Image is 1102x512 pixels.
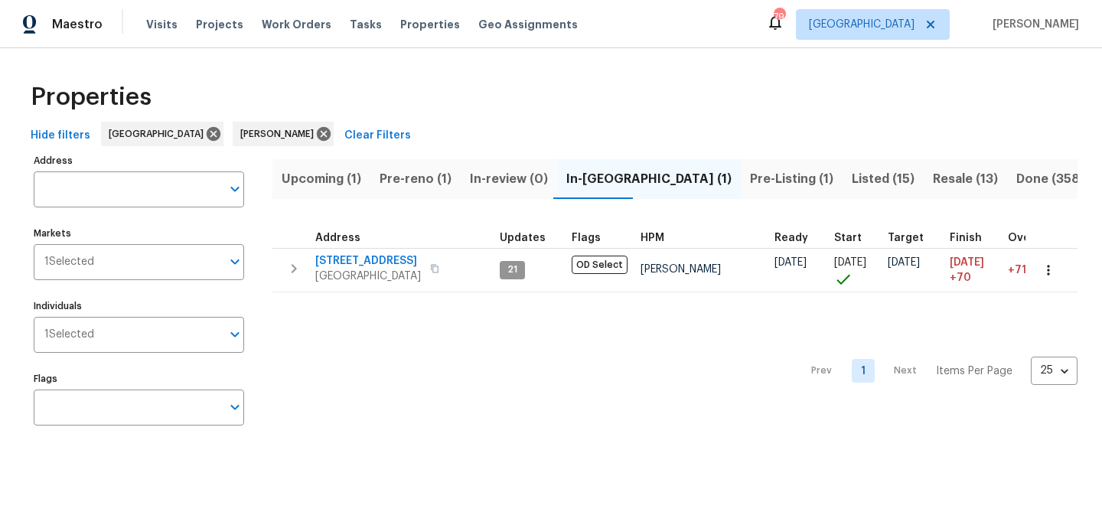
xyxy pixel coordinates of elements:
[572,233,601,243] span: Flags
[24,122,96,150] button: Hide filters
[950,233,982,243] span: Finish
[34,229,244,238] label: Markets
[852,359,875,383] a: Goto page 1
[34,302,244,311] label: Individuals
[809,17,915,32] span: [GEOGRAPHIC_DATA]
[34,156,244,165] label: Address
[572,256,628,274] span: OD Select
[315,253,421,269] span: [STREET_ADDRESS]
[774,233,808,243] span: Ready
[240,126,320,142] span: [PERSON_NAME]
[828,248,882,292] td: Project started on time
[888,257,920,268] span: [DATE]
[31,126,90,145] span: Hide filters
[797,302,1078,441] nav: Pagination Navigation
[146,17,178,32] span: Visits
[478,17,578,32] span: Geo Assignments
[233,122,334,146] div: [PERSON_NAME]
[950,270,971,285] span: +70
[852,168,915,190] span: Listed (15)
[774,233,822,243] div: Earliest renovation start date (first business day after COE or Checkout)
[224,178,246,200] button: Open
[950,233,996,243] div: Projected renovation finish date
[641,264,721,275] span: [PERSON_NAME]
[500,233,546,243] span: Updates
[1031,351,1078,390] div: 25
[750,168,833,190] span: Pre-Listing (1)
[950,257,984,268] span: [DATE]
[400,17,460,32] span: Properties
[1008,233,1061,243] div: Days past target finish date
[1008,265,1026,276] span: +71
[936,364,1012,379] p: Items Per Page
[262,17,331,32] span: Work Orders
[31,90,152,105] span: Properties
[350,19,382,30] span: Tasks
[338,122,417,150] button: Clear Filters
[1002,248,1068,292] td: 71 day(s) past target finish date
[933,168,998,190] span: Resale (13)
[101,122,223,146] div: [GEOGRAPHIC_DATA]
[44,256,94,269] span: 1 Selected
[1008,233,1048,243] span: Overall
[282,168,361,190] span: Upcoming (1)
[224,324,246,345] button: Open
[888,233,937,243] div: Target renovation project end date
[774,9,784,24] div: 79
[1016,168,1084,190] span: Done (358)
[566,168,732,190] span: In-[GEOGRAPHIC_DATA] (1)
[834,257,866,268] span: [DATE]
[196,17,243,32] span: Projects
[52,17,103,32] span: Maestro
[315,269,421,284] span: [GEOGRAPHIC_DATA]
[641,233,664,243] span: HPM
[344,126,411,145] span: Clear Filters
[501,263,523,276] span: 21
[315,233,360,243] span: Address
[34,374,244,383] label: Flags
[470,168,548,190] span: In-review (0)
[986,17,1079,32] span: [PERSON_NAME]
[944,248,1002,292] td: Scheduled to finish 70 day(s) late
[774,257,807,268] span: [DATE]
[224,396,246,418] button: Open
[888,233,924,243] span: Target
[224,251,246,272] button: Open
[44,328,94,341] span: 1 Selected
[109,126,210,142] span: [GEOGRAPHIC_DATA]
[834,233,862,243] span: Start
[834,233,875,243] div: Actual renovation start date
[380,168,452,190] span: Pre-reno (1)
